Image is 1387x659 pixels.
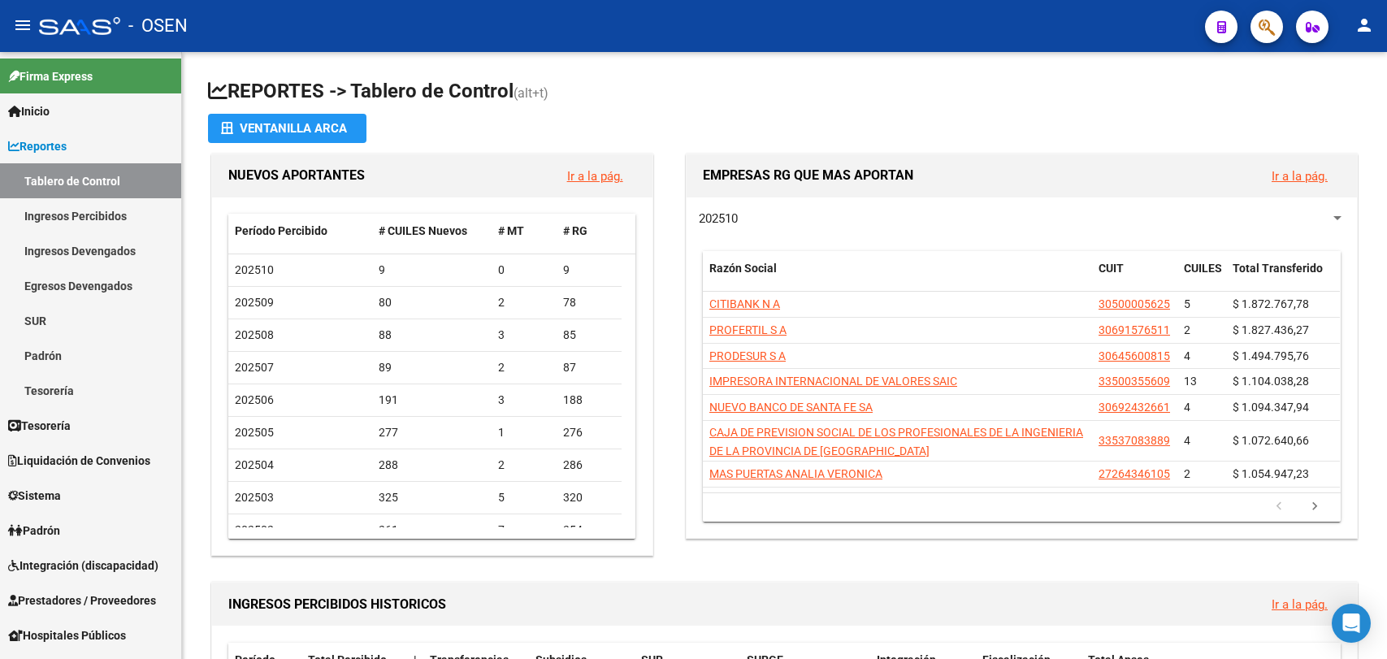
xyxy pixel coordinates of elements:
[498,293,550,312] div: 2
[1099,262,1124,275] span: CUIT
[1354,15,1374,35] mat-icon: person
[235,296,274,309] span: 202509
[235,426,274,439] span: 202505
[8,67,93,85] span: Firma Express
[563,391,615,410] div: 188
[498,224,524,237] span: # MT
[1184,401,1190,414] span: 4
[699,211,738,226] span: 202510
[235,393,274,406] span: 202506
[1259,161,1341,191] button: Ir a la pág.
[8,522,60,540] span: Padrón
[379,456,485,475] div: 288
[709,426,1083,457] span: CAJA DE PREVISION SOCIAL DE LOS PROFESIONALES DE LA INGENIERIA DE LA PROVINCIA DE [GEOGRAPHIC_DATA]
[1272,169,1328,184] a: Ir a la pág.
[128,8,188,44] span: - OSEN
[498,488,550,507] div: 5
[1184,323,1190,336] span: 2
[235,328,274,341] span: 202508
[1233,467,1309,480] span: $ 1.054.947,23
[709,467,882,480] span: MAS PUERTAS ANALIA VERONICA
[235,224,327,237] span: Período Percibido
[228,596,446,612] span: INGRESOS PERCIBIDOS HISTORICOS
[13,15,33,35] mat-icon: menu
[1099,297,1170,310] span: 30500005625
[563,293,615,312] div: 78
[498,326,550,345] div: 3
[228,214,372,249] datatable-header-cell: Período Percibido
[709,349,786,362] span: PRODESUR S A
[1226,251,1340,305] datatable-header-cell: Total Transferido
[1233,401,1309,414] span: $ 1.094.347,94
[709,297,780,310] span: CITIBANK N A
[492,214,557,249] datatable-header-cell: # MT
[379,488,485,507] div: 325
[1184,262,1222,275] span: CUILES
[8,102,50,120] span: Inicio
[235,263,274,276] span: 202510
[498,358,550,377] div: 2
[379,358,485,377] div: 89
[498,456,550,475] div: 2
[235,523,274,536] span: 202502
[1272,597,1328,612] a: Ir a la pág.
[379,224,467,237] span: # CUILES Nuevos
[709,262,777,275] span: Razón Social
[709,375,957,388] span: IMPRESORA INTERNACIONAL DE VALORES SAIC
[1099,323,1170,336] span: 30691576511
[563,224,587,237] span: # RG
[498,423,550,442] div: 1
[8,417,71,435] span: Tesorería
[557,214,622,249] datatable-header-cell: # RG
[1177,251,1226,305] datatable-header-cell: CUILES
[8,557,158,574] span: Integración (discapacidad)
[379,261,485,280] div: 9
[8,626,126,644] span: Hospitales Públicos
[703,167,913,183] span: EMPRESAS RG QUE MAS APORTAN
[8,452,150,470] span: Liquidación de Convenios
[1259,589,1341,619] button: Ir a la pág.
[1099,349,1170,362] span: 30645600815
[563,456,615,475] div: 286
[1099,434,1170,447] span: 33537083889
[1233,323,1309,336] span: $ 1.827.436,27
[1263,498,1294,516] a: go to previous page
[8,487,61,505] span: Sistema
[208,114,366,143] button: Ventanilla ARCA
[514,85,548,101] span: (alt+t)
[1184,375,1197,388] span: 13
[1099,467,1170,480] span: 27264346105
[1099,401,1170,414] span: 30692432661
[221,114,353,143] div: Ventanilla ARCA
[1099,375,1170,388] span: 33500355609
[379,326,485,345] div: 88
[1299,498,1330,516] a: go to next page
[379,391,485,410] div: 191
[563,261,615,280] div: 9
[498,521,550,540] div: 7
[1184,349,1190,362] span: 4
[498,391,550,410] div: 3
[1233,297,1309,310] span: $ 1.872.767,78
[235,491,274,504] span: 202503
[554,161,636,191] button: Ir a la pág.
[1233,375,1309,388] span: $ 1.104.038,28
[1092,251,1177,305] datatable-header-cell: CUIT
[379,293,485,312] div: 80
[1332,604,1371,643] div: Open Intercom Messenger
[1184,297,1190,310] span: 5
[563,488,615,507] div: 320
[1233,434,1309,447] span: $ 1.072.640,66
[563,521,615,540] div: 354
[563,326,615,345] div: 85
[563,423,615,442] div: 276
[235,458,274,471] span: 202504
[703,251,1092,305] datatable-header-cell: Razón Social
[208,78,1361,106] h1: REPORTES -> Tablero de Control
[1184,467,1190,480] span: 2
[372,214,492,249] datatable-header-cell: # CUILES Nuevos
[8,137,67,155] span: Reportes
[1233,262,1323,275] span: Total Transferido
[379,423,485,442] div: 277
[8,592,156,609] span: Prestadores / Proveedores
